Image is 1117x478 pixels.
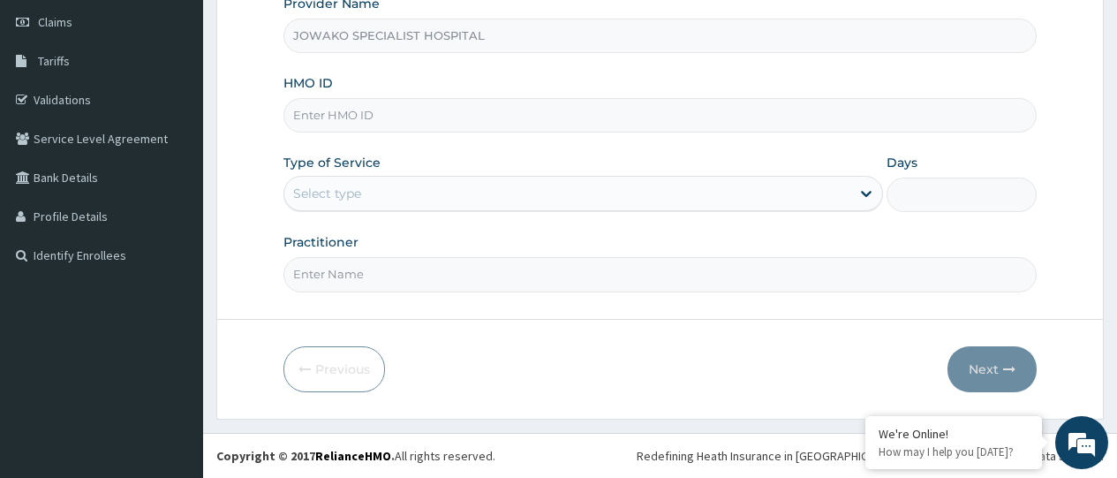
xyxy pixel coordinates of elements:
[879,444,1029,459] p: How may I help you today?
[315,448,391,464] a: RelianceHMO
[38,53,70,69] span: Tariffs
[947,346,1037,392] button: Next
[293,185,361,202] div: Select type
[283,98,1037,133] input: Enter HMO ID
[9,303,336,365] textarea: Type your message and hit 'Enter'
[283,233,358,251] label: Practitioner
[879,426,1029,442] div: We're Online!
[637,447,1104,465] div: Redefining Heath Insurance in [GEOGRAPHIC_DATA] using Telemedicine and Data Science!
[216,448,395,464] strong: Copyright © 2017 .
[92,99,297,122] div: Chat with us now
[290,9,332,51] div: Minimize live chat window
[283,346,385,392] button: Previous
[283,74,333,92] label: HMO ID
[102,133,244,311] span: We're online!
[33,88,72,133] img: d_794563401_company_1708531726252_794563401
[283,257,1037,292] input: Enter Name
[38,14,72,30] span: Claims
[887,154,917,171] label: Days
[283,154,381,171] label: Type of Service
[203,433,1117,478] footer: All rights reserved.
